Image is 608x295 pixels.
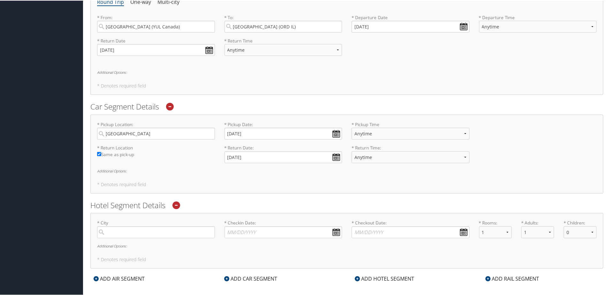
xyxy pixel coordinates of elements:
[97,219,215,237] label: * City
[352,219,469,237] label: * Checkout Date:
[352,226,469,238] input: * Checkout Date:
[97,14,215,32] label: * From:
[224,20,342,32] input: City or Airport Code
[90,199,603,210] h2: Hotel Segment Details
[352,127,469,139] select: * Pickup Time
[221,274,280,282] div: ADD CAR SEGMENT
[352,274,417,282] div: ADD HOTEL SEGMENT
[97,244,597,247] h6: Additional Options:
[224,219,342,237] label: * Checkin Date:
[97,43,215,55] input: MM/DD/YYYY
[482,274,542,282] div: ADD RAIL SEGMENT
[352,14,469,20] label: * Departure Date
[97,37,215,43] label: * Return Date
[97,169,597,172] h6: Additional Options:
[352,144,469,167] label: * Return Time:
[97,257,597,261] h5: * Denotes required field
[224,121,342,139] label: * Pickup Date:
[224,37,342,43] label: * Return Time
[97,151,215,161] label: Same as pick-up
[224,144,342,162] label: * Return Date:
[564,219,597,225] label: * Children:
[352,151,469,163] select: * Return Time:
[224,14,342,32] label: * To:
[479,14,597,37] label: * Departure Time
[90,101,603,111] h2: Car Segment Details
[479,20,597,32] select: * Departure Time
[352,121,469,144] label: * Pickup Time
[97,182,597,186] h5: * Denotes required field
[479,219,512,225] label: * Rooms:
[224,151,342,163] input: * Return Date:
[97,83,597,87] h5: * Denotes required field
[97,144,215,150] label: * Return Location
[97,121,215,139] label: * Pickup Location:
[352,20,469,32] input: MM/DD/YYYY
[224,127,342,139] input: * Pickup Date:
[224,226,342,238] input: * Checkin Date:
[90,274,148,282] div: ADD AIR SEGMENT
[521,219,554,225] label: * Adults:
[97,70,597,73] h6: Additional Options:
[97,151,101,155] input: Same as pick-up
[97,20,215,32] input: City or Airport Code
